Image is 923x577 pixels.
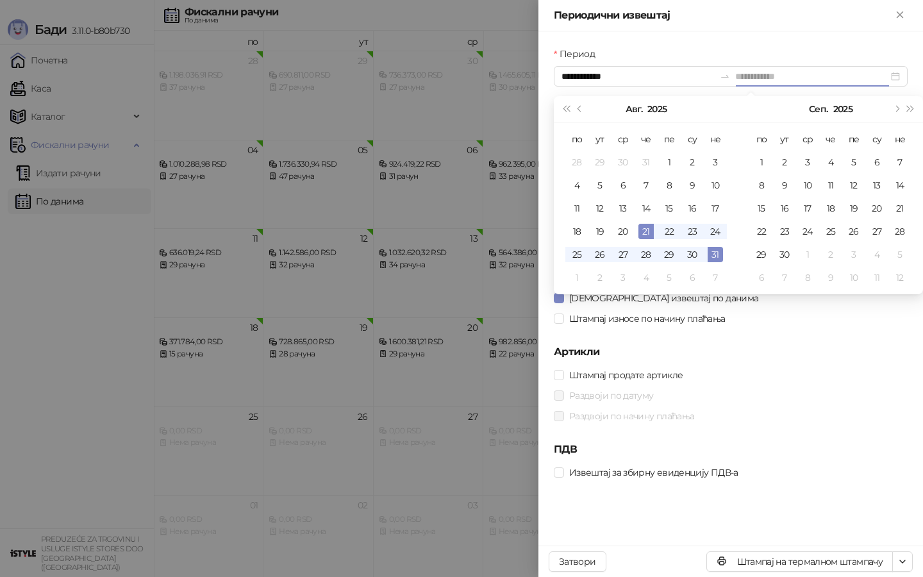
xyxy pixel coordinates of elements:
[869,178,885,193] div: 13
[846,155,861,170] div: 5
[708,270,723,285] div: 7
[846,247,861,262] div: 3
[635,220,658,243] td: 2025-08-21
[588,174,611,197] td: 2025-08-05
[706,551,893,572] button: Штампај на термалном штампачу
[588,220,611,243] td: 2025-08-19
[626,96,642,122] button: Изабери месец
[658,128,681,151] th: пе
[704,243,727,266] td: 2025-08-31
[704,220,727,243] td: 2025-08-24
[892,224,908,239] div: 28
[661,155,677,170] div: 1
[681,174,704,197] td: 2025-08-09
[615,224,631,239] div: 20
[685,270,700,285] div: 6
[800,247,815,262] div: 1
[773,174,796,197] td: 2025-09-09
[773,220,796,243] td: 2025-09-23
[661,224,677,239] div: 22
[865,243,888,266] td: 2025-10-04
[588,197,611,220] td: 2025-08-12
[892,155,908,170] div: 7
[777,201,792,216] div: 16
[635,197,658,220] td: 2025-08-14
[846,224,861,239] div: 26
[865,128,888,151] th: су
[800,224,815,239] div: 24
[796,174,819,197] td: 2025-09-10
[754,224,769,239] div: 22
[754,178,769,193] div: 8
[708,247,723,262] div: 31
[819,128,842,151] th: че
[865,220,888,243] td: 2025-09-27
[777,247,792,262] div: 30
[638,247,654,262] div: 28
[773,243,796,266] td: 2025-09-30
[754,270,769,285] div: 6
[681,243,704,266] td: 2025-08-30
[658,266,681,289] td: 2025-09-05
[888,266,911,289] td: 2025-10-12
[561,69,715,83] input: Период
[846,201,861,216] div: 19
[638,201,654,216] div: 14
[796,128,819,151] th: ср
[661,178,677,193] div: 8
[635,151,658,174] td: 2025-07-31
[846,178,861,193] div: 12
[865,266,888,289] td: 2025-10-11
[588,243,611,266] td: 2025-08-26
[658,151,681,174] td: 2025-08-01
[823,270,838,285] div: 9
[704,128,727,151] th: не
[773,128,796,151] th: ут
[564,291,763,305] span: [DEMOGRAPHIC_DATA] извештај по данима
[842,151,865,174] td: 2025-09-05
[800,201,815,216] div: 17
[611,151,635,174] td: 2025-07-30
[611,197,635,220] td: 2025-08-13
[658,220,681,243] td: 2025-08-22
[888,174,911,197] td: 2025-09-14
[777,224,792,239] div: 23
[573,96,587,122] button: Претходни месец (PageUp)
[773,151,796,174] td: 2025-09-02
[842,197,865,220] td: 2025-09-19
[592,201,608,216] div: 12
[554,442,908,457] h5: ПДВ
[904,96,918,122] button: Следећа година (Control + right)
[565,151,588,174] td: 2025-07-28
[635,243,658,266] td: 2025-08-28
[892,247,908,262] div: 5
[888,197,911,220] td: 2025-09-21
[750,266,773,289] td: 2025-10-06
[777,155,792,170] div: 2
[800,178,815,193] div: 10
[819,174,842,197] td: 2025-09-11
[796,151,819,174] td: 2025-09-03
[892,8,908,23] button: Close
[842,266,865,289] td: 2025-10-10
[823,201,838,216] div: 18
[865,197,888,220] td: 2025-09-20
[833,96,852,122] button: Изабери годину
[592,247,608,262] div: 26
[681,220,704,243] td: 2025-08-23
[638,224,654,239] div: 21
[565,174,588,197] td: 2025-08-04
[635,174,658,197] td: 2025-08-07
[720,71,730,81] span: swap-right
[549,551,606,572] button: Затвори
[658,197,681,220] td: 2025-08-15
[681,266,704,289] td: 2025-09-06
[865,174,888,197] td: 2025-09-13
[554,47,603,61] label: Период
[658,174,681,197] td: 2025-08-08
[588,151,611,174] td: 2025-07-29
[819,220,842,243] td: 2025-09-25
[564,465,744,480] span: Извештај за збирну евиденцију ПДВ-а
[800,270,815,285] div: 8
[611,266,635,289] td: 2025-09-03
